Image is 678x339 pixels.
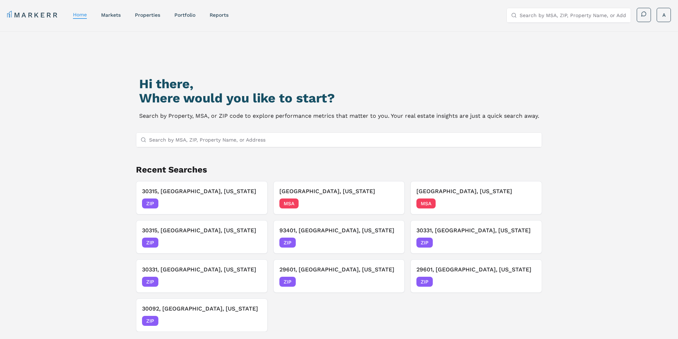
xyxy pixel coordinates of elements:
[520,278,536,285] span: [DATE]
[142,304,262,313] h3: 30092, [GEOGRAPHIC_DATA], [US_STATE]
[210,12,228,18] a: reports
[383,200,399,207] span: [DATE]
[136,220,268,254] button: 30315, [GEOGRAPHIC_DATA], [US_STATE]ZIP[DATE]
[273,181,405,214] button: [GEOGRAPHIC_DATA], [US_STATE]MSA[DATE]
[279,198,299,208] span: MSA
[139,111,539,121] p: Search by Property, MSA, or ZIP code to explore performance metrics that matter to you. Your real...
[410,181,542,214] button: [GEOGRAPHIC_DATA], [US_STATE]MSA[DATE]
[662,11,666,18] span: A
[279,277,296,287] span: ZIP
[416,198,436,208] span: MSA
[273,259,405,293] button: 29601, [GEOGRAPHIC_DATA], [US_STATE]ZIP[DATE]
[520,8,626,22] input: Search by MSA, ZIP, Property Name, or Address
[246,317,262,324] span: [DATE]
[142,277,158,287] span: ZIP
[136,259,268,293] button: 30331, [GEOGRAPHIC_DATA], [US_STATE]ZIP[DATE]
[279,265,399,274] h3: 29601, [GEOGRAPHIC_DATA], [US_STATE]
[416,226,536,235] h3: 30331, [GEOGRAPHIC_DATA], [US_STATE]
[657,8,671,22] button: A
[136,164,542,175] h2: Recent Searches
[174,12,195,18] a: Portfolio
[142,226,262,235] h3: 30315, [GEOGRAPHIC_DATA], [US_STATE]
[520,239,536,246] span: [DATE]
[142,238,158,248] span: ZIP
[246,200,262,207] span: [DATE]
[73,12,87,17] a: home
[273,220,405,254] button: 93401, [GEOGRAPHIC_DATA], [US_STATE]ZIP[DATE]
[279,187,399,196] h3: [GEOGRAPHIC_DATA], [US_STATE]
[279,226,399,235] h3: 93401, [GEOGRAPHIC_DATA], [US_STATE]
[142,316,158,326] span: ZIP
[416,277,433,287] span: ZIP
[142,198,158,208] span: ZIP
[136,181,268,214] button: 30315, [GEOGRAPHIC_DATA], [US_STATE]ZIP[DATE]
[410,220,542,254] button: 30331, [GEOGRAPHIC_DATA], [US_STATE]ZIP[DATE]
[139,77,539,91] h1: Hi there,
[416,265,536,274] h3: 29601, [GEOGRAPHIC_DATA], [US_STATE]
[416,238,433,248] span: ZIP
[135,12,160,18] a: properties
[246,239,262,246] span: [DATE]
[136,298,268,332] button: 30092, [GEOGRAPHIC_DATA], [US_STATE]ZIP[DATE]
[149,133,538,147] input: Search by MSA, ZIP, Property Name, or Address
[410,259,542,293] button: 29601, [GEOGRAPHIC_DATA], [US_STATE]ZIP[DATE]
[101,12,121,18] a: markets
[383,278,399,285] span: [DATE]
[383,239,399,246] span: [DATE]
[7,10,59,20] a: MARKERR
[279,238,296,248] span: ZIP
[142,265,262,274] h3: 30331, [GEOGRAPHIC_DATA], [US_STATE]
[139,91,539,105] h2: Where would you like to start?
[142,187,262,196] h3: 30315, [GEOGRAPHIC_DATA], [US_STATE]
[246,278,262,285] span: [DATE]
[416,187,536,196] h3: [GEOGRAPHIC_DATA], [US_STATE]
[520,200,536,207] span: [DATE]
